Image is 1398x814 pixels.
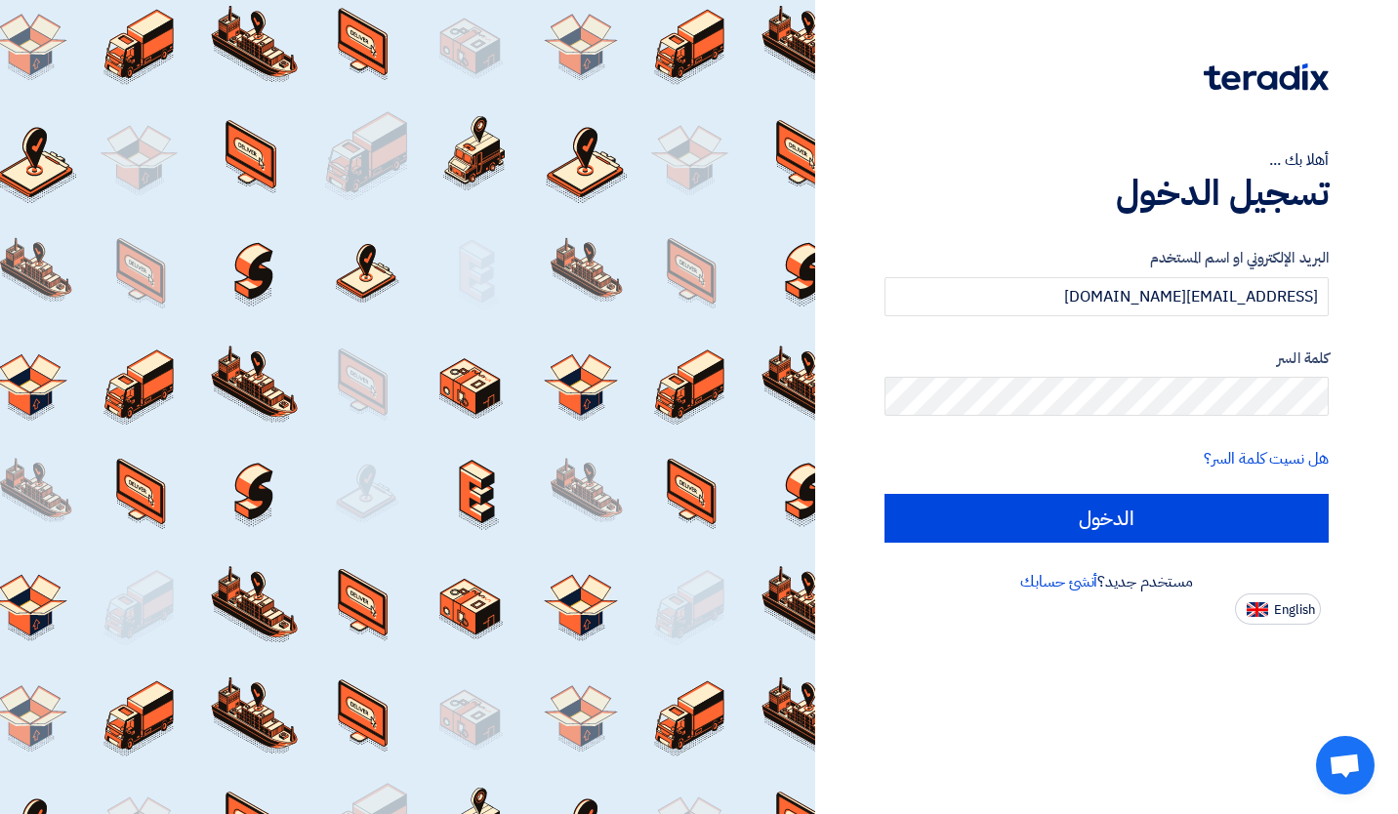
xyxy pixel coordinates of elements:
[1274,603,1315,617] span: English
[884,172,1329,215] h1: تسجيل الدخول
[1247,602,1268,617] img: en-US.png
[1316,736,1375,794] a: Open chat
[1020,570,1097,593] a: أنشئ حسابك
[884,148,1329,172] div: أهلا بك ...
[1204,63,1329,91] img: Teradix logo
[884,494,1329,543] input: الدخول
[884,277,1329,316] input: أدخل بريد العمل الإلكتروني او اسم المستخدم الخاص بك ...
[884,347,1329,370] label: كلمة السر
[884,247,1329,269] label: البريد الإلكتروني او اسم المستخدم
[1235,593,1321,625] button: English
[1204,447,1329,470] a: هل نسيت كلمة السر؟
[884,570,1329,593] div: مستخدم جديد؟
